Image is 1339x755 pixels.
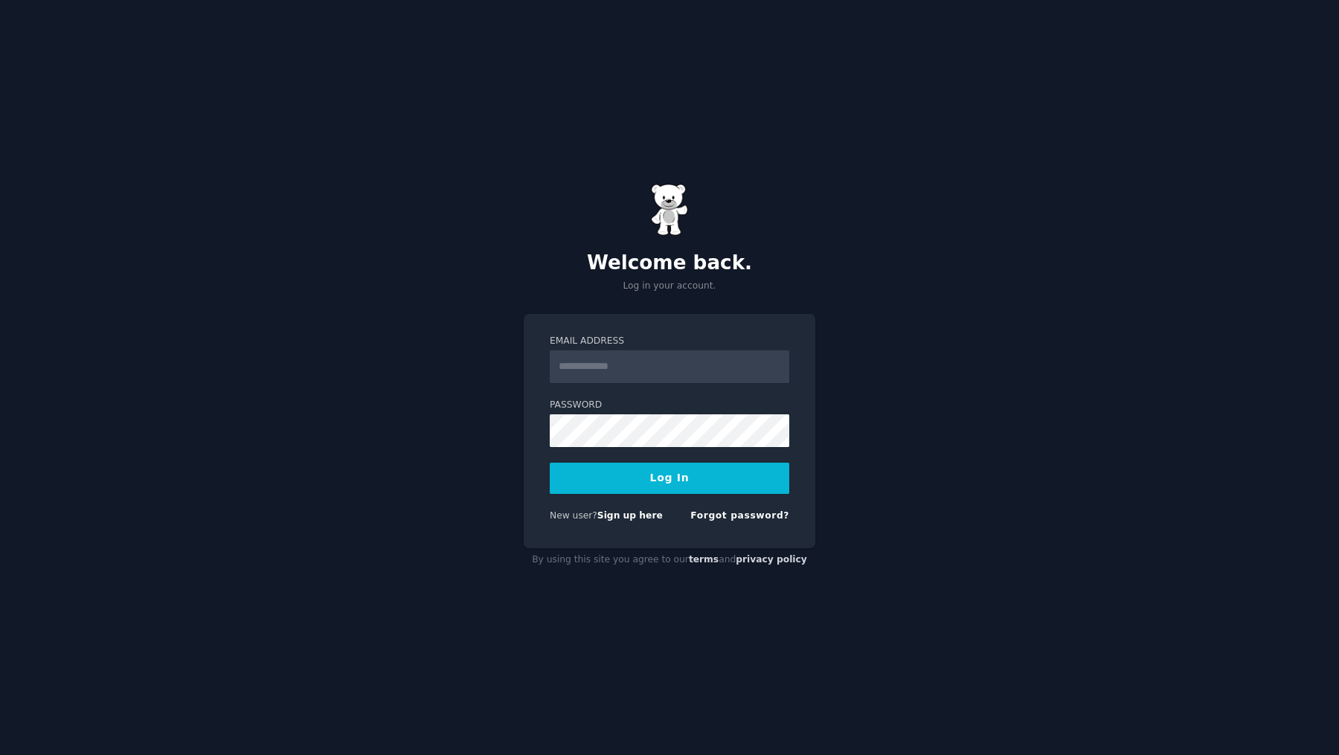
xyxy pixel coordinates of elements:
[651,184,688,236] img: Gummy Bear
[550,463,789,494] button: Log In
[597,510,663,521] a: Sign up here
[550,335,789,348] label: Email Address
[689,554,719,565] a: terms
[736,554,807,565] a: privacy policy
[524,280,815,293] p: Log in your account.
[524,251,815,275] h2: Welcome back.
[550,399,789,412] label: Password
[550,510,597,521] span: New user?
[690,510,789,521] a: Forgot password?
[524,548,815,572] div: By using this site you agree to our and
